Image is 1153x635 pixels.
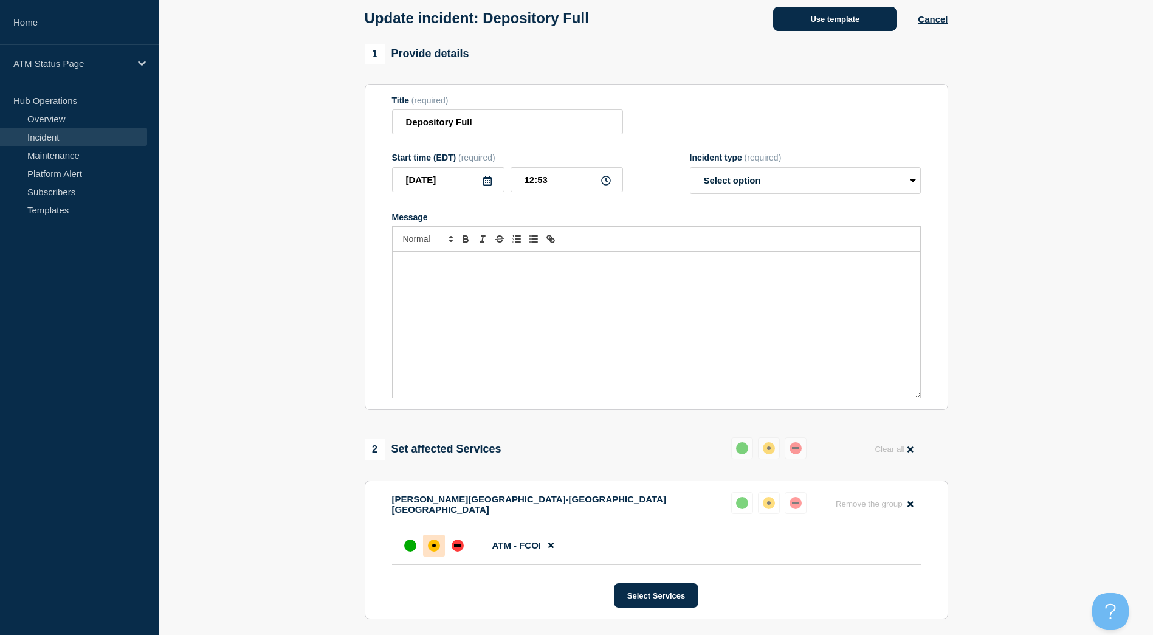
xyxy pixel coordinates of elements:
[785,492,807,514] button: down
[365,44,385,64] span: 1
[736,442,748,454] div: up
[365,44,469,64] div: Provide details
[731,437,753,459] button: up
[542,232,559,246] button: Toggle link
[690,153,921,162] div: Incident type
[392,153,623,162] div: Start time (EDT)
[428,540,440,552] div: affected
[790,442,802,454] div: down
[393,252,920,398] div: Message
[773,7,897,31] button: Use template
[452,540,464,552] div: down
[411,95,449,105] span: (required)
[492,540,542,550] span: ATM - FCOI
[13,58,130,69] p: ATM Status Page
[491,232,508,246] button: Toggle strikethrough text
[457,232,474,246] button: Toggle bold text
[745,153,782,162] span: (required)
[508,232,525,246] button: Toggle ordered list
[918,14,948,24] button: Cancel
[867,437,920,461] button: Clear all
[365,439,501,460] div: Set affected Services
[365,10,589,27] h1: Update incident: Depository Full
[690,167,921,194] select: Incident type
[392,109,623,134] input: Title
[1092,593,1129,630] iframe: Help Scout Beacon - Open
[525,232,542,246] button: Toggle bulleted list
[736,497,748,509] div: up
[474,232,491,246] button: Toggle italic text
[836,499,903,508] span: Remove the group
[392,494,721,515] p: [PERSON_NAME][GEOGRAPHIC_DATA]-[GEOGRAPHIC_DATA] [GEOGRAPHIC_DATA]
[398,232,457,246] span: Font size
[458,153,495,162] span: (required)
[785,437,807,459] button: down
[731,492,753,514] button: up
[392,212,921,222] div: Message
[392,167,504,192] input: YYYY-MM-DD
[511,167,623,192] input: HH:MM
[763,442,775,454] div: affected
[404,540,416,552] div: up
[758,492,780,514] button: affected
[392,95,623,105] div: Title
[790,497,802,509] div: down
[758,437,780,459] button: affected
[763,497,775,509] div: affected
[614,583,698,608] button: Select Services
[365,439,385,460] span: 2
[828,492,921,516] button: Remove the group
